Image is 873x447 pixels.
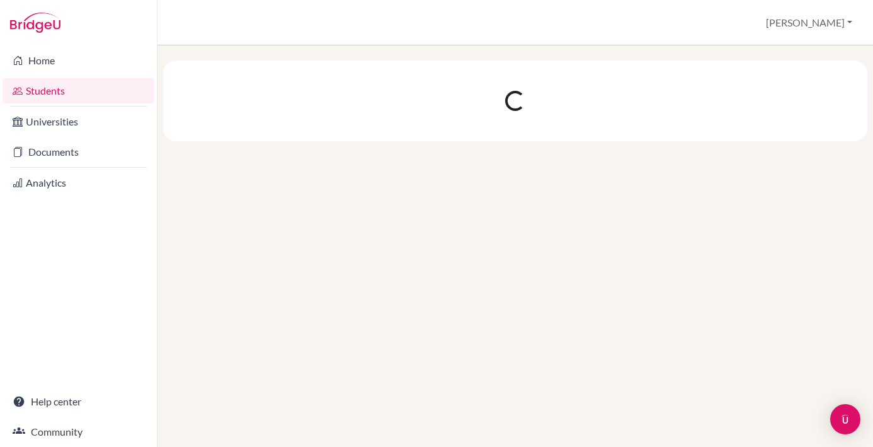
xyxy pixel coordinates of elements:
[3,48,154,73] a: Home
[10,13,60,33] img: Bridge-U
[3,78,154,103] a: Students
[3,170,154,195] a: Analytics
[3,139,154,165] a: Documents
[3,419,154,444] a: Community
[760,11,858,35] button: [PERSON_NAME]
[3,389,154,414] a: Help center
[830,404,860,434] div: Open Intercom Messenger
[3,109,154,134] a: Universities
